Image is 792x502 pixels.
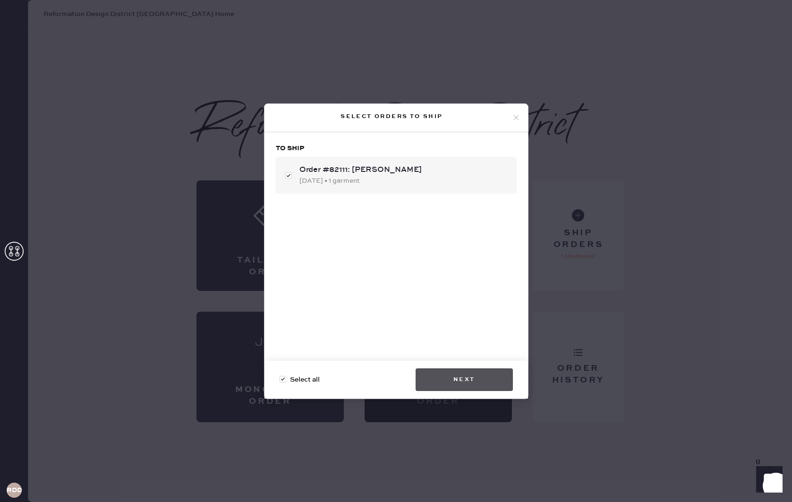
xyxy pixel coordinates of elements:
h3: RDDA [7,487,22,493]
button: Next [416,368,513,391]
h3: To ship [276,144,517,153]
div: Select orders to ship [272,111,512,122]
div: Order #82111: [PERSON_NAME] [299,164,509,176]
span: Select all [290,374,320,385]
iframe: Front Chat [747,459,788,500]
div: [DATE] • 1 garment [299,176,509,186]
